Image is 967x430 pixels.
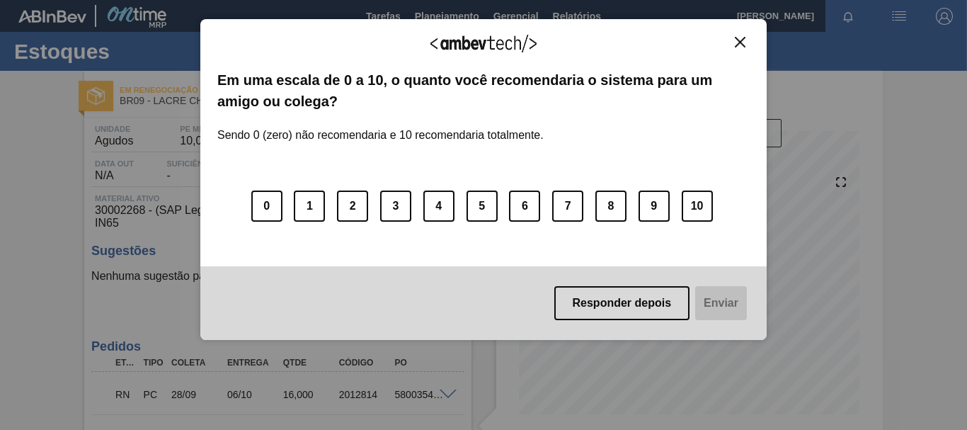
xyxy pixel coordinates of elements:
img: Close [735,37,745,47]
img: Logo Ambevtech [430,35,537,52]
label: Em uma escala de 0 a 10, o quanto você recomendaria o sistema para um amigo ou colega? [217,69,750,113]
label: Sendo 0 (zero) não recomendaria e 10 recomendaria totalmente. [217,112,544,142]
button: Responder depois [554,286,690,320]
button: 0 [251,191,282,222]
button: 3 [380,191,411,222]
button: 2 [337,191,368,222]
button: 5 [467,191,498,222]
button: 9 [639,191,670,222]
button: 8 [595,191,626,222]
button: 4 [423,191,454,222]
button: 7 [552,191,583,222]
button: Close [731,36,750,48]
button: 6 [509,191,540,222]
button: 10 [682,191,713,222]
button: 1 [294,191,325,222]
